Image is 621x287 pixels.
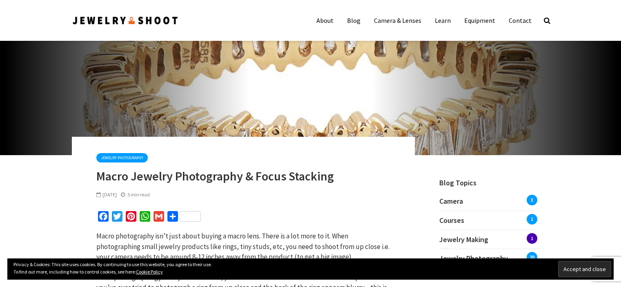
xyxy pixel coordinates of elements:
[439,211,537,230] a: Courses1
[527,195,537,205] span: 3
[110,211,124,225] a: Twitter
[527,233,537,244] span: 1
[96,169,390,183] h1: Macro Jewelry Photography & Focus Stacking
[439,249,537,268] a: Jewelry Photography20
[368,12,427,29] a: Camera & Lenses
[427,167,550,188] h4: Blog Topics
[96,191,117,198] span: [DATE]
[503,12,538,29] a: Contact
[124,211,138,225] a: Pinterest
[341,12,367,29] a: Blog
[458,12,501,29] a: Equipment
[96,153,148,162] a: Jewelry Photography
[439,235,488,244] span: Jewelry Making
[96,231,390,263] p: Macro photography isn’t just about buying a macro lens. There is a lot more to it. When photograp...
[439,216,464,225] span: Courses
[429,12,457,29] a: Learn
[558,261,611,277] input: Accept and close
[4,33,617,155] img: Macro Jewelry Photography & How to Focus Stack
[136,269,163,275] a: Cookie Policy
[310,12,340,29] a: About
[439,196,463,206] span: Camera
[121,191,150,198] div: 5 min read
[72,15,179,26] img: Jewelry Photographer Bay Area - San Francisco | Nationwide via Mail
[439,230,537,249] a: Jewelry Making1
[527,252,537,263] span: 20
[7,258,614,280] div: Privacy & Cookies: This site uses cookies. By continuing to use this website, you agree to their ...
[152,211,166,225] a: Gmail
[138,211,152,225] a: WhatsApp
[439,254,508,263] span: Jewelry Photography
[96,211,110,225] a: Facebook
[527,214,537,225] span: 1
[439,196,537,211] a: Camera3
[166,211,203,225] a: Share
